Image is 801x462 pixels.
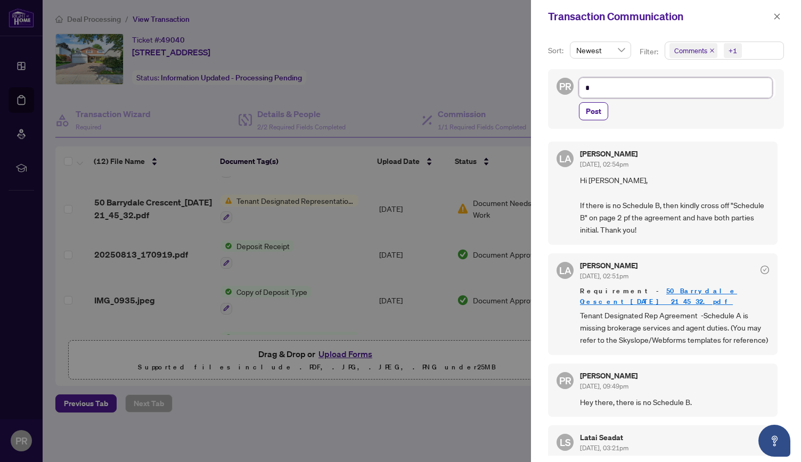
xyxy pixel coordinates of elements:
span: Requirement - [580,286,769,307]
span: [DATE], 02:51pm [580,272,628,280]
button: Open asap [758,425,790,457]
span: Post [586,103,601,120]
span: LA [559,151,571,166]
span: [DATE], 09:49pm [580,382,628,390]
a: 50 Barrydale Crescent_[DATE] 21_45_32.pdf [580,286,737,306]
h5: [PERSON_NAME] [580,262,637,269]
span: Comments [674,45,707,56]
h5: [PERSON_NAME] [580,372,637,379]
span: Tenant Designated Rep Agreement -Schedule A is missing brokerage services and agent duties. (You ... [580,309,769,346]
h5: Latai Seadat [580,434,628,441]
span: Comments [669,43,717,58]
div: Transaction Communication [548,9,770,24]
div: +1 [729,45,737,56]
span: PR [559,79,571,94]
span: close [709,48,715,53]
span: close [773,13,781,20]
span: [DATE], 02:54pm [580,160,628,168]
p: Filter: [640,46,660,57]
h5: [PERSON_NAME] [580,150,637,158]
span: Newest [576,42,625,58]
span: LA [559,263,571,278]
button: Post [579,102,608,120]
span: Hey there, there is no Schedule B. [580,396,769,408]
span: LS [560,435,571,450]
p: Sort: [548,45,566,56]
span: Hi [PERSON_NAME], If there is no Schedule B, then kindly cross off "Schedule B" on page 2 pf the ... [580,174,769,236]
span: PR [559,373,571,388]
span: check-circle [761,266,769,274]
span: [DATE], 03:21pm [580,444,628,452]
